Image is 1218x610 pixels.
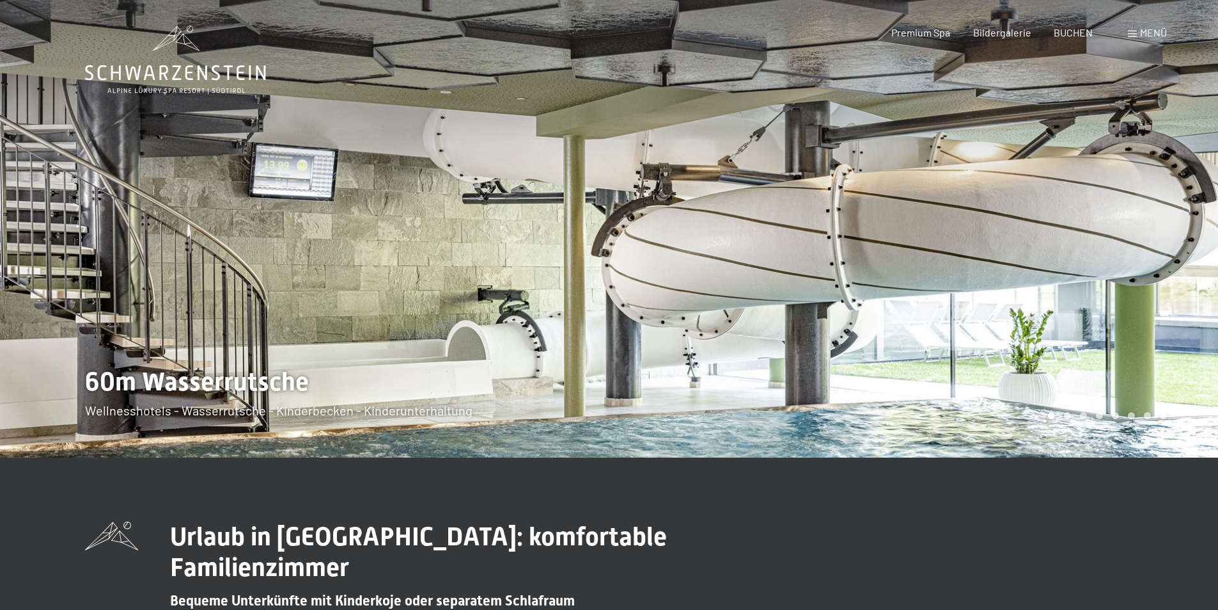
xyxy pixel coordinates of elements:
[973,26,1031,38] a: Bildergalerie
[170,522,667,582] span: Urlaub in [GEOGRAPHIC_DATA]: komfortable Familienzimmer
[1048,412,1055,419] div: Carousel Page 1 (Current Slide)
[1128,412,1135,419] div: Carousel Page 6
[1140,26,1167,38] span: Menü
[1160,412,1167,419] div: Carousel Page 8
[1054,26,1093,38] a: BUCHEN
[170,593,575,609] span: Bequeme Unterkünfte mit Kinderkoje oder separatem Schlafraum
[1064,412,1071,419] div: Carousel Page 2
[1096,412,1103,419] div: Carousel Page 4
[1112,412,1119,419] div: Carousel Page 5
[1043,412,1167,419] div: Carousel Pagination
[1080,412,1087,419] div: Carousel Page 3
[891,26,950,38] a: Premium Spa
[1144,412,1151,419] div: Carousel Page 7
